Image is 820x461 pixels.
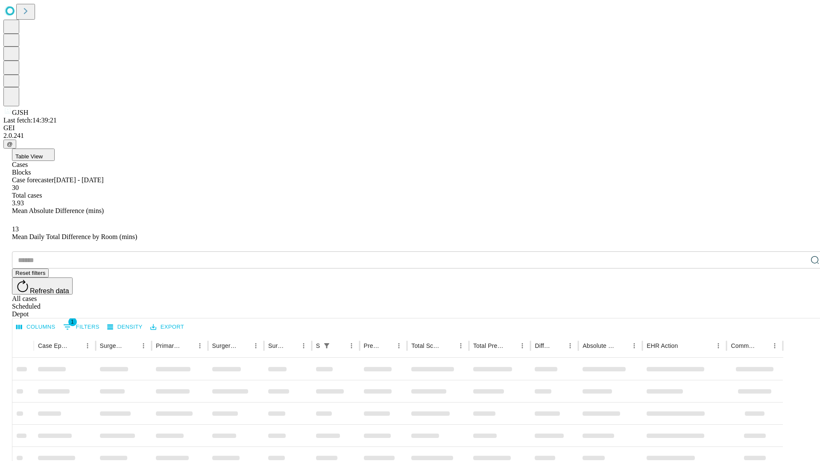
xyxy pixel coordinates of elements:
[3,140,16,149] button: @
[68,318,77,326] span: 1
[70,340,82,352] button: Sort
[268,342,285,349] div: Surgery Date
[12,176,54,184] span: Case forecaster
[12,109,28,116] span: GJSH
[105,321,145,334] button: Density
[12,225,19,233] span: 13
[473,342,504,349] div: Total Predicted Duration
[3,117,57,124] span: Last fetch: 14:39:21
[3,132,817,140] div: 2.0.241
[14,321,58,334] button: Select columns
[583,342,615,349] div: Absolute Difference
[12,199,24,207] span: 3.93
[12,233,137,240] span: Mean Daily Total Difference by Room (mins)
[346,340,357,352] button: Menu
[61,320,102,334] button: Show filters
[504,340,516,352] button: Sort
[126,340,138,352] button: Sort
[12,149,55,161] button: Table View
[15,153,43,160] span: Table View
[564,340,576,352] button: Menu
[12,268,49,277] button: Reset filters
[628,340,640,352] button: Menu
[12,277,73,295] button: Refresh data
[3,124,817,132] div: GEI
[298,340,310,352] button: Menu
[7,141,13,147] span: @
[82,340,94,352] button: Menu
[54,176,103,184] span: [DATE] - [DATE]
[647,342,678,349] div: EHR Action
[148,321,186,334] button: Export
[364,342,381,349] div: Predicted In Room Duration
[769,340,781,352] button: Menu
[194,340,206,352] button: Menu
[12,207,104,214] span: Mean Absolute Difference (mins)
[455,340,467,352] button: Menu
[15,270,45,276] span: Reset filters
[731,342,756,349] div: Comments
[12,192,42,199] span: Total cases
[156,342,181,349] div: Primary Service
[757,340,769,352] button: Sort
[411,342,442,349] div: Total Scheduled Duration
[616,340,628,352] button: Sort
[393,340,405,352] button: Menu
[38,342,69,349] div: Case Epic Id
[138,340,149,352] button: Menu
[182,340,194,352] button: Sort
[516,340,528,352] button: Menu
[316,342,320,349] div: Scheduled In Room Duration
[679,340,691,352] button: Sort
[381,340,393,352] button: Sort
[100,342,125,349] div: Surgeon Name
[286,340,298,352] button: Sort
[712,340,724,352] button: Menu
[212,342,237,349] div: Surgery Name
[552,340,564,352] button: Sort
[321,340,333,352] div: 1 active filter
[250,340,262,352] button: Menu
[321,340,333,352] button: Show filters
[334,340,346,352] button: Sort
[12,184,19,191] span: 30
[238,340,250,352] button: Sort
[443,340,455,352] button: Sort
[535,342,551,349] div: Difference
[30,287,69,295] span: Refresh data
